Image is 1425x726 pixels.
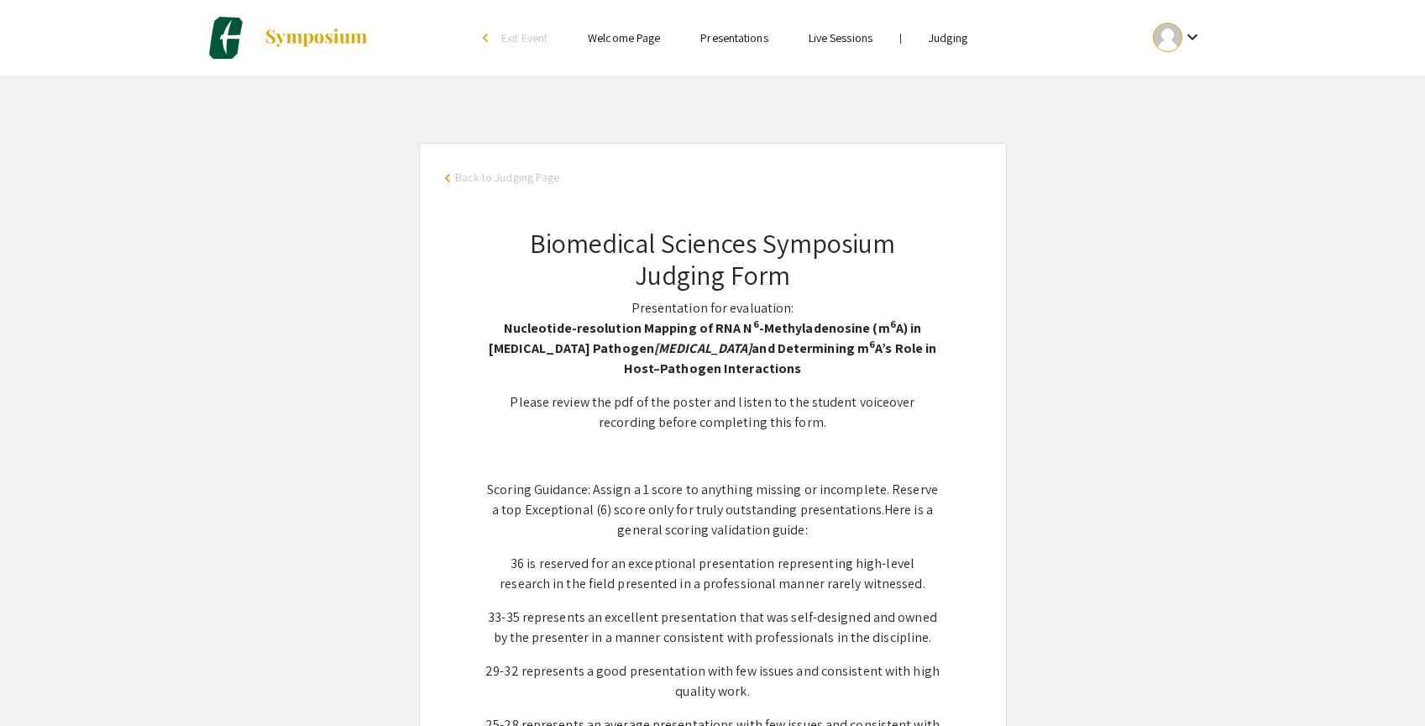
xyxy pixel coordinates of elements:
[1135,18,1220,56] button: Expand account dropdown
[929,30,967,45] a: Judging
[869,338,875,350] sup: 6
[890,318,896,330] sup: 6
[445,173,455,183] span: arrow_back_ios
[487,481,938,518] span: Scoring Guidance: Assign a 1 score to anything missing or incomplete. Reserve a top Exceptional (...
[753,318,759,330] sup: 6
[485,480,940,540] p: Here is a general scoring validation guide:
[654,339,752,357] em: [MEDICAL_DATA]
[1182,27,1202,47] mat-icon: Expand account dropdown
[445,169,981,187] a: arrow_back_iosBack to Judging Page
[205,17,369,59] a: Charlotte Biomedical Sciences Symposium 2025
[485,661,940,702] p: 29-32 represents a good presentation with few issues and consistent with high quality work.
[13,650,71,713] iframe: Chat
[809,30,872,45] a: Live Sessions
[205,17,247,59] img: Charlotte Biomedical Sciences Symposium 2025
[455,169,560,187] span: Back to Judging Page
[485,554,940,594] p: 36 is reserved for an exceptional presentation representing high-level research in the field pres...
[489,319,922,357] span: A) in [MEDICAL_DATA] Pathogen
[501,30,547,45] span: Exit Event
[624,339,937,377] span: A’s Role in Host–Pathogen Interactions
[752,339,869,357] span: and Determining m
[264,28,369,48] img: Symposium by ForagerOne
[483,33,493,43] div: arrow_back_ios
[510,393,914,431] span: Please review the pdf of the poster and listen to the student voiceover recording before completi...
[700,30,768,45] a: Presentations
[504,319,753,337] span: Nucleotide-resolution Mapping of RNA N
[485,227,940,292] h2: Biomedical Sciences Symposium Judging Form
[588,30,660,45] a: Welcome Page
[893,30,909,45] li: |
[485,298,940,379] p: Presentation for evaluation:
[485,608,940,648] p: 33-35 represents an excellent presentation that was self-designed and owned by the presenter in a...
[759,319,890,337] span: -Methyladenosine (m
